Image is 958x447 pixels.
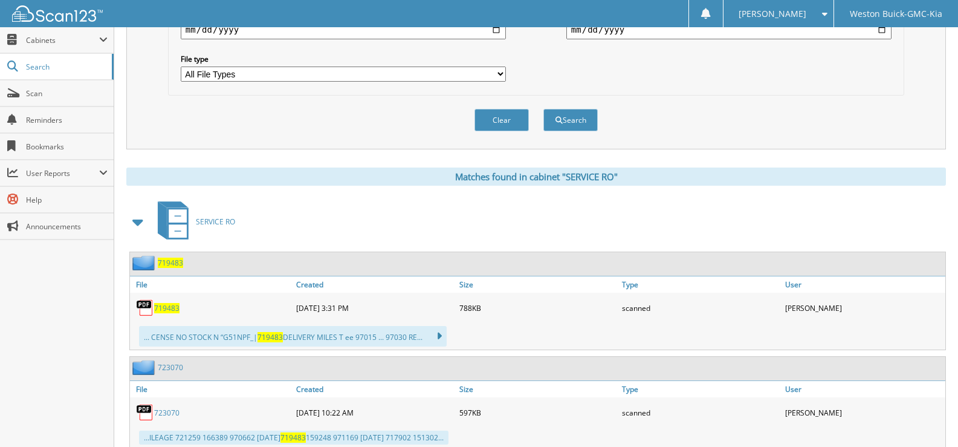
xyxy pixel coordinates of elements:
a: SERVICE RO [150,198,235,246]
div: 597KB [456,400,620,425]
a: Size [456,381,620,397]
div: ... CENSE NO STOCK N “G51NPF_| DELIVERY MILES T ee 97015 ... 97030 RE... [139,326,447,347]
div: ...ILEAGE 721259 166389 970662 [DATE] 159248 971169 [DATE] 717902 151302... [139,431,448,445]
span: [PERSON_NAME] [739,10,806,18]
img: folder2.png [132,255,158,270]
span: Reminders [26,115,108,125]
a: Size [456,276,620,293]
div: scanned [619,296,782,320]
img: PDF.png [136,403,154,422]
a: Created [293,276,456,293]
span: User Reports [26,168,99,178]
span: Cabinets [26,35,99,45]
div: [PERSON_NAME] [782,296,945,320]
a: Type [619,381,782,397]
button: Search [543,109,598,131]
a: User [782,381,945,397]
a: Created [293,381,456,397]
span: Search [26,62,106,72]
a: Type [619,276,782,293]
div: Matches found in cabinet "SERVICE RO" [126,168,946,186]
a: 723070 [158,362,183,373]
img: PDF.png [136,299,154,317]
a: 719483 [154,303,180,313]
div: [DATE] 10:22 AM [293,400,456,425]
span: Announcements [26,221,108,232]
span: Scan [26,88,108,99]
a: 723070 [154,408,180,418]
label: File type [181,54,506,64]
a: File [130,381,293,397]
span: Bookmarks [26,142,108,152]
img: scan123-logo-white.svg [12,5,103,22]
input: start [181,20,506,39]
img: folder2.png [132,360,158,375]
a: 719483 [158,258,183,268]
span: SERVICE RO [196,217,235,227]
button: Clear [474,109,529,131]
span: 719483 [280,432,306,443]
div: [DATE] 3:31 PM [293,296,456,320]
div: 788KB [456,296,620,320]
span: Weston Buick-GMC-Kia [850,10,942,18]
div: scanned [619,400,782,425]
a: File [130,276,293,293]
input: end [566,20,892,39]
a: User [782,276,945,293]
div: [PERSON_NAME] [782,400,945,425]
span: Help [26,195,108,205]
span: 719483 [257,332,283,342]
